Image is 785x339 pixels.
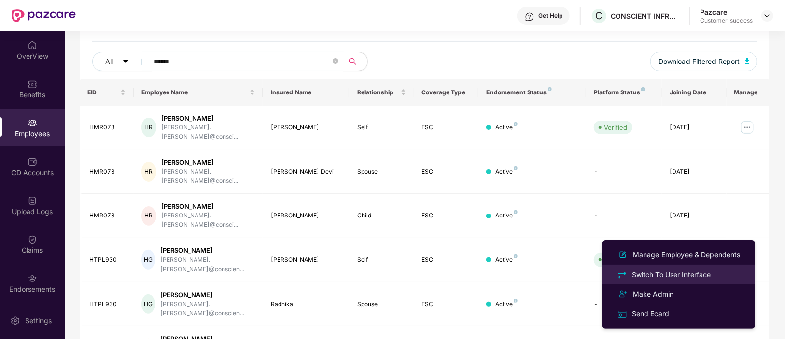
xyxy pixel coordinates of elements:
[495,300,518,309] div: Active
[739,120,755,135] img: manageButton
[662,79,727,106] th: Joining Date
[630,308,671,319] div: Send Ecard
[630,269,713,280] div: Switch To User Interface
[514,210,518,214] img: svg+xml;base64,PHN2ZyB4bWxucz0iaHR0cDovL3d3dy53My5vcmcvMjAwMC9zdmciIHdpZHRoPSI4IiBoZWlnaHQ9IjgiIH...
[106,56,113,67] span: All
[422,167,471,177] div: ESC
[263,79,349,106] th: Insured Name
[670,123,719,132] div: [DATE]
[422,211,471,220] div: ESC
[161,158,255,167] div: [PERSON_NAME]
[28,274,37,283] img: svg+xml;base64,PHN2ZyBpZD0iRW5kb3JzZW1lbnRzIiB4bWxucz0iaHR0cDovL3d3dy53My5vcmcvMjAwMC9zdmciIHdpZH...
[88,89,119,96] span: EID
[514,122,518,126] img: svg+xml;base64,PHN2ZyB4bWxucz0iaHR0cDovL3d3dy53My5vcmcvMjAwMC9zdmciIHdpZHRoPSI4IiBoZWlnaHQ9IjgiIH...
[514,299,518,303] img: svg+xml;base64,PHN2ZyB4bWxucz0iaHR0cDovL3d3dy53My5vcmcvMjAwMC9zdmciIHdpZHRoPSI4IiBoZWlnaHQ9IjgiIH...
[160,300,255,318] div: [PERSON_NAME].[PERSON_NAME]@conscien...
[700,7,753,17] div: Pazcare
[548,87,552,91] img: svg+xml;base64,PHN2ZyB4bWxucz0iaHR0cDovL3d3dy53My5vcmcvMjAwMC9zdmciIHdpZHRoPSI4IiBoZWlnaHQ9IjgiIH...
[141,206,156,226] div: HR
[641,87,645,91] img: svg+xml;base64,PHN2ZyB4bWxucz0iaHR0cDovL3d3dy53My5vcmcvMjAwMC9zdmciIHdpZHRoPSI4IiBoZWlnaHQ9IjgiIH...
[28,157,37,167] img: svg+xml;base64,PHN2ZyBpZD0iQ0RfQWNjb3VudHMiIGRhdGEtbmFtZT0iQ0QgQWNjb3VudHMiIHhtbG5zPSJodHRwOi8vd3...
[586,150,662,194] td: -
[271,300,341,309] div: Radhika
[271,167,341,177] div: [PERSON_NAME] Devi
[134,79,263,106] th: Employee Name
[631,249,742,260] div: Manage Employee & Dependents
[745,58,750,64] img: svg+xml;base64,PHN2ZyB4bWxucz0iaHR0cDovL3d3dy53My5vcmcvMjAwMC9zdmciIHhtbG5zOnhsaW5rPSJodHRwOi8vd3...
[141,118,156,137] div: HR
[414,79,479,106] th: Coverage Type
[90,300,126,309] div: HTPL930
[161,167,255,186] div: [PERSON_NAME].[PERSON_NAME]@consci...
[495,167,518,177] div: Active
[586,282,662,327] td: -
[161,211,255,230] div: [PERSON_NAME].[PERSON_NAME]@consci...
[160,290,255,300] div: [PERSON_NAME]
[28,196,37,206] img: svg+xml;base64,PHN2ZyBpZD0iVXBsb2FkX0xvZ3MiIGRhdGEtbmFtZT0iVXBsb2FkIExvZ3MiIHhtbG5zPSJodHRwOi8vd3...
[357,123,406,132] div: Self
[80,79,134,106] th: EID
[763,12,771,20] img: svg+xml;base64,PHN2ZyBpZD0iRHJvcGRvd24tMzJ4MzIiIHhtbG5zPSJodHRwOi8vd3d3LnczLm9yZy8yMDAwL3N2ZyIgd2...
[333,58,338,64] span: close-circle
[594,89,654,96] div: Platform Status
[90,167,126,177] div: HMR073
[650,52,757,71] button: Download Filtered Report
[90,123,126,132] div: HMR073
[357,300,406,309] div: Spouse
[271,255,341,265] div: [PERSON_NAME]
[357,255,406,265] div: Self
[271,123,341,132] div: [PERSON_NAME]
[343,58,363,65] span: search
[700,17,753,25] div: Customer_success
[28,118,37,128] img: svg+xml;base64,PHN2ZyBpZD0iRW1wbG95ZWVzIiB4bWxucz0iaHR0cDovL3d3dy53My5vcmcvMjAwMC9zdmciIHdpZHRoPS...
[22,316,55,326] div: Settings
[349,79,414,106] th: Relationship
[357,211,406,220] div: Child
[538,12,562,20] div: Get Help
[28,40,37,50] img: svg+xml;base64,PHN2ZyBpZD0iSG9tZSIgeG1sbnM9Imh0dHA6Ly93d3cudzMub3JnLzIwMDAvc3ZnIiB3aWR0aD0iMjAiIG...
[670,167,719,177] div: [DATE]
[586,194,662,238] td: -
[495,123,518,132] div: Active
[422,300,471,309] div: ESC
[333,57,338,66] span: close-circle
[514,254,518,258] img: svg+xml;base64,PHN2ZyB4bWxucz0iaHR0cDovL3d3dy53My5vcmcvMjAwMC9zdmciIHdpZHRoPSI4IiBoZWlnaHQ9IjgiIH...
[141,294,155,314] div: HG
[495,255,518,265] div: Active
[486,89,578,96] div: Endorsement Status
[357,89,399,96] span: Relationship
[617,270,628,280] img: svg+xml;base64,PHN2ZyB4bWxucz0iaHR0cDovL3d3dy53My5vcmcvMjAwMC9zdmciIHdpZHRoPSIyNCIgaGVpZ2h0PSIyNC...
[141,250,155,270] div: HG
[604,123,627,132] div: Verified
[670,211,719,220] div: [DATE]
[28,79,37,89] img: svg+xml;base64,PHN2ZyBpZD0iQmVuZWZpdHMiIHhtbG5zPSJodHRwOi8vd3d3LnczLm9yZy8yMDAwL3N2ZyIgd2lkdGg9Ij...
[122,58,129,66] span: caret-down
[161,123,255,142] div: [PERSON_NAME].[PERSON_NAME]@consci...
[495,211,518,220] div: Active
[525,12,534,22] img: svg+xml;base64,PHN2ZyBpZD0iSGVscC0zMngzMiIgeG1sbnM9Imh0dHA6Ly93d3cudzMub3JnLzIwMDAvc3ZnIiB3aWR0aD...
[28,235,37,245] img: svg+xml;base64,PHN2ZyBpZD0iQ2xhaW0iIHhtbG5zPSJodHRwOi8vd3d3LnczLm9yZy8yMDAwL3N2ZyIgd2lkdGg9IjIwIi...
[595,10,603,22] span: C
[161,114,255,123] div: [PERSON_NAME]
[611,11,679,21] div: CONSCIENT INFRASTRUCTURE PVT LTD
[90,255,126,265] div: HTPL930
[141,162,156,182] div: HR
[658,56,740,67] span: Download Filtered Report
[357,167,406,177] div: Spouse
[631,289,675,300] div: Make Admin
[422,255,471,265] div: ESC
[617,309,628,320] img: svg+xml;base64,PHN2ZyB4bWxucz0iaHR0cDovL3d3dy53My5vcmcvMjAwMC9zdmciIHdpZHRoPSIxNiIgaGVpZ2h0PSIxNi...
[161,202,255,211] div: [PERSON_NAME]
[617,249,629,261] img: svg+xml;base64,PHN2ZyB4bWxucz0iaHR0cDovL3d3dy53My5vcmcvMjAwMC9zdmciIHhtbG5zOnhsaW5rPSJodHRwOi8vd3...
[160,255,255,274] div: [PERSON_NAME].[PERSON_NAME]@conscien...
[12,9,76,22] img: New Pazcare Logo
[10,316,20,326] img: svg+xml;base64,PHN2ZyBpZD0iU2V0dGluZy0yMHgyMCIgeG1sbnM9Imh0dHA6Ly93d3cudzMub3JnLzIwMDAvc3ZnIiB3aW...
[727,79,770,106] th: Manage
[271,211,341,220] div: [PERSON_NAME]
[617,288,629,300] img: svg+xml;base64,PHN2ZyB4bWxucz0iaHR0cDovL3d3dy53My5vcmcvMjAwMC9zdmciIHdpZHRoPSIyNCIgaGVpZ2h0PSIyNC...
[422,123,471,132] div: ESC
[343,52,368,71] button: search
[90,211,126,220] div: HMR073
[514,166,518,170] img: svg+xml;base64,PHN2ZyB4bWxucz0iaHR0cDovL3d3dy53My5vcmcvMjAwMC9zdmciIHdpZHRoPSI4IiBoZWlnaHQ9IjgiIH...
[141,89,248,96] span: Employee Name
